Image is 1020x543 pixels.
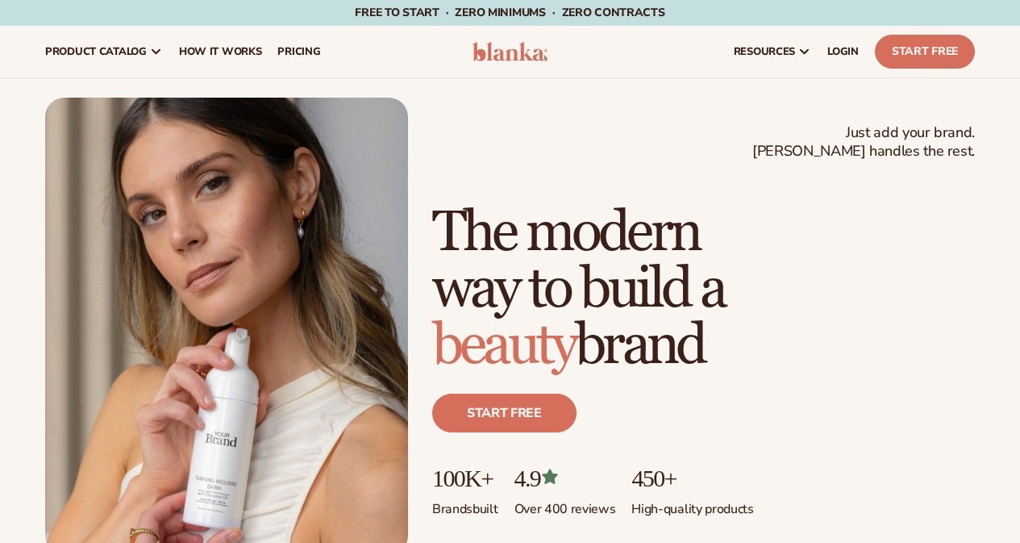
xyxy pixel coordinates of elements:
p: Over 400 reviews [514,491,616,518]
span: How It Works [179,45,262,58]
span: Free to start · ZERO minimums · ZERO contracts [355,5,664,20]
span: beauty [432,311,575,380]
a: resources [726,26,819,77]
a: Start Free [875,35,975,69]
a: Start free [432,394,577,432]
p: High-quality products [631,491,753,518]
a: pricing [269,26,328,77]
a: How It Works [171,26,270,77]
span: Just add your brand. [PERSON_NAME] handles the rest. [752,123,975,161]
h1: The modern way to build a brand [432,205,975,374]
span: pricing [277,45,320,58]
a: product catalog [37,26,171,77]
p: Brands built [432,491,498,518]
p: 450+ [631,465,753,491]
img: logo [473,42,548,61]
p: 4.9 [514,465,616,491]
span: LOGIN [827,45,859,58]
span: product catalog [45,45,147,58]
span: resources [734,45,795,58]
p: 100K+ [432,465,498,491]
a: LOGIN [819,26,867,77]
